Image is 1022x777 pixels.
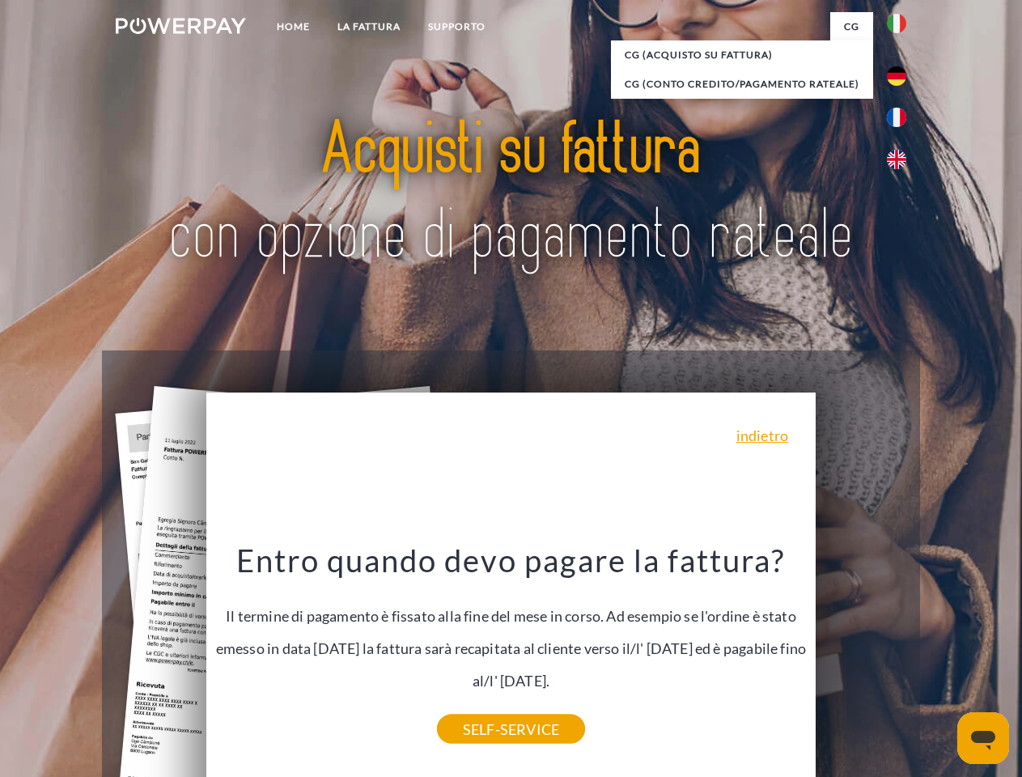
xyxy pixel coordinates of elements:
[887,108,906,127] img: fr
[263,12,324,41] a: Home
[324,12,414,41] a: LA FATTURA
[736,428,788,443] a: indietro
[611,40,873,70] a: CG (Acquisto su fattura)
[887,150,906,169] img: en
[611,70,873,99] a: CG (Conto Credito/Pagamento rateale)
[887,14,906,33] img: it
[887,66,906,86] img: de
[216,541,807,580] h3: Entro quando devo pagare la fattura?
[155,78,867,310] img: title-powerpay_it.svg
[116,18,246,34] img: logo-powerpay-white.svg
[216,541,807,729] div: Il termine di pagamento è fissato alla fine del mese in corso. Ad esempio se l'ordine è stato eme...
[957,712,1009,764] iframe: Pulsante per aprire la finestra di messaggistica
[414,12,499,41] a: Supporto
[437,715,585,744] a: SELF-SERVICE
[830,12,873,41] a: CG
